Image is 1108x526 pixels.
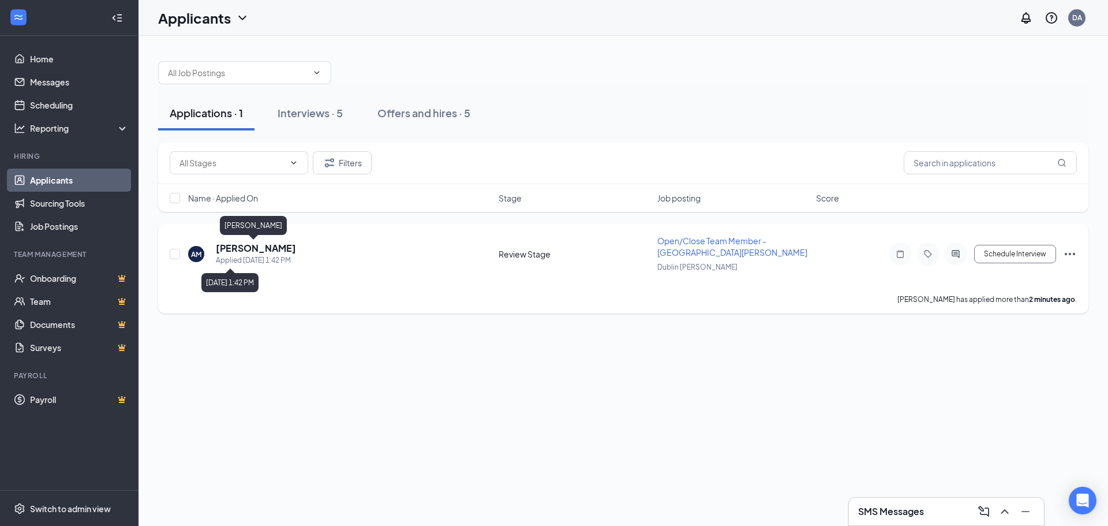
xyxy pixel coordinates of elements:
h5: [PERSON_NAME] [216,242,296,255]
a: Applicants [30,169,129,192]
a: SurveysCrown [30,336,129,359]
div: Reporting [30,122,129,134]
input: All Job Postings [168,66,308,79]
svg: QuestionInfo [1045,11,1058,25]
svg: Ellipses [1063,247,1077,261]
svg: Note [893,249,907,259]
a: TeamCrown [30,290,129,313]
h1: Applicants [158,8,231,28]
a: Home [30,47,129,70]
svg: ChevronDown [289,158,298,167]
div: [PERSON_NAME] [220,216,287,235]
div: [DATE] 1:42 PM [201,273,259,292]
span: Open/Close Team Member - [GEOGRAPHIC_DATA][PERSON_NAME] [657,236,807,258]
button: Schedule Interview [974,245,1056,263]
div: Hiring [14,151,126,161]
div: Review Stage [499,248,650,260]
svg: ActiveChat [949,249,963,259]
button: Filter Filters [313,151,372,174]
a: DocumentsCrown [30,313,129,336]
svg: Collapse [111,12,123,24]
svg: Notifications [1019,11,1033,25]
span: Job posting [657,192,701,204]
button: ComposeMessage [975,502,993,521]
a: Job Postings [30,215,129,238]
svg: Tag [921,249,935,259]
div: Open Intercom Messenger [1069,487,1096,514]
svg: ChevronDown [312,68,321,77]
span: Score [816,192,839,204]
b: 2 minutes ago [1029,295,1075,304]
svg: ChevronDown [235,11,249,25]
input: All Stages [179,156,285,169]
div: Switch to admin view [30,503,111,514]
div: Team Management [14,249,126,259]
svg: Analysis [14,122,25,134]
div: Payroll [14,371,126,380]
span: Dublin [PERSON_NAME] [657,263,738,271]
svg: Minimize [1019,505,1032,518]
a: Sourcing Tools [30,192,129,215]
svg: Filter [323,156,336,170]
svg: MagnifyingGlass [1057,158,1066,167]
div: Applied [DATE] 1:42 PM [216,255,296,266]
div: Interviews · 5 [278,106,343,120]
span: Name · Applied On [188,192,258,204]
a: Messages [30,70,129,94]
div: AM [191,249,201,259]
h3: SMS Messages [858,505,924,518]
svg: ChevronUp [998,505,1012,518]
button: ChevronUp [995,502,1014,521]
p: [PERSON_NAME] has applied more than . [897,294,1077,304]
button: Minimize [1016,502,1035,521]
a: Scheduling [30,94,129,117]
a: PayrollCrown [30,388,129,411]
a: OnboardingCrown [30,267,129,290]
svg: WorkstreamLogo [13,12,24,23]
svg: ComposeMessage [977,505,991,518]
span: Stage [499,192,522,204]
div: DA [1072,13,1082,23]
input: Search in applications [904,151,1077,174]
div: Applications · 1 [170,106,243,120]
div: Offers and hires · 5 [377,106,470,120]
svg: Settings [14,503,25,514]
